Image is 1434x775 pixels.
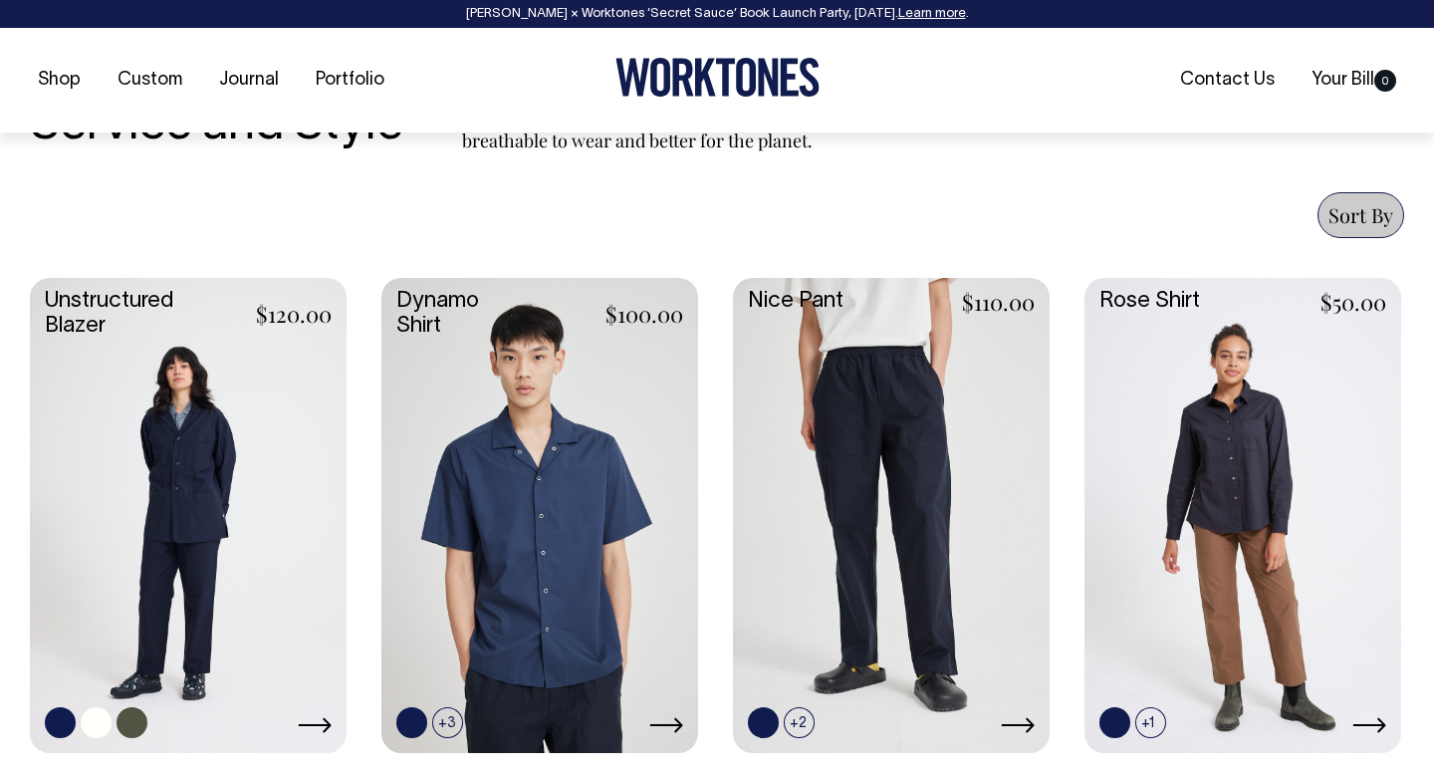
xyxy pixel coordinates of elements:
div: [PERSON_NAME] × Worktones ‘Secret Sauce’ Book Launch Party, [DATE]. . [20,7,1414,21]
a: Contact Us [1172,64,1283,97]
a: Your Bill0 [1304,64,1404,97]
a: Journal [211,64,287,97]
span: +1 [1135,707,1166,738]
span: +3 [432,707,463,738]
span: 0 [1374,70,1396,92]
span: +2 [784,707,815,738]
a: Learn more [898,8,966,20]
a: Shop [30,64,89,97]
a: Custom [110,64,190,97]
span: Sort By [1328,201,1393,228]
a: Portfolio [308,64,392,97]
